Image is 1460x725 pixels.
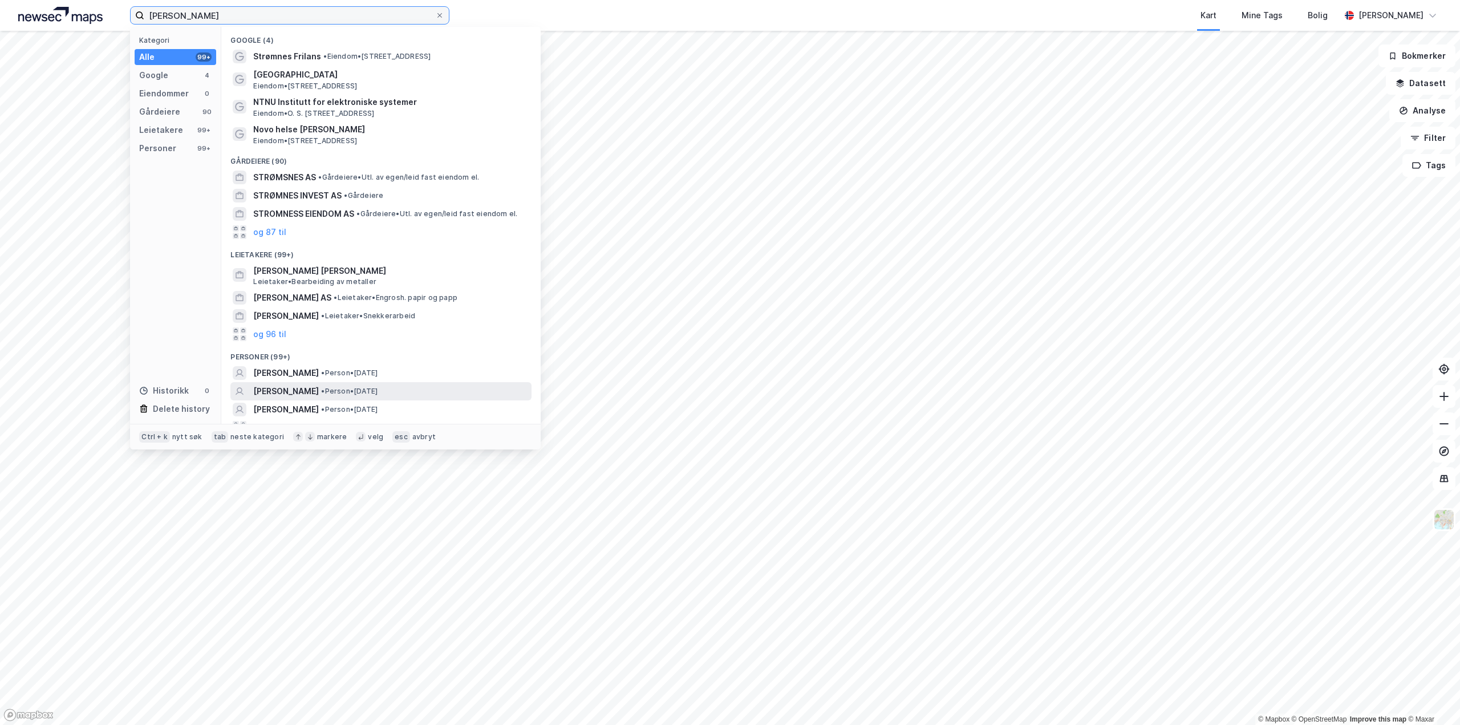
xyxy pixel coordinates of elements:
[318,173,322,181] span: •
[321,387,378,396] span: Person • [DATE]
[323,52,327,60] span: •
[253,384,319,398] span: [PERSON_NAME]
[334,293,337,302] span: •
[139,105,180,119] div: Gårdeiere
[321,387,325,395] span: •
[221,343,541,364] div: Personer (99+)
[196,144,212,153] div: 99+
[253,291,331,305] span: [PERSON_NAME] AS
[139,123,183,137] div: Leietakere
[139,384,189,398] div: Historikk
[392,431,410,443] div: esc
[1401,127,1455,149] button: Filter
[196,52,212,62] div: 99+
[368,432,383,442] div: velg
[321,405,325,414] span: •
[230,432,284,442] div: neste kategori
[1389,99,1455,122] button: Analyse
[344,191,383,200] span: Gårdeiere
[221,27,541,47] div: Google (4)
[221,241,541,262] div: Leietakere (99+)
[172,432,202,442] div: nytt søk
[334,293,457,302] span: Leietaker • Engrosh. papir og papp
[1308,9,1328,22] div: Bolig
[253,171,316,184] span: STRØMSNES AS
[253,366,319,380] span: [PERSON_NAME]
[139,68,168,82] div: Google
[202,89,212,98] div: 0
[202,71,212,80] div: 4
[344,191,347,200] span: •
[202,386,212,395] div: 0
[321,405,378,414] span: Person • [DATE]
[253,109,374,118] span: Eiendom • O. S. [STREET_ADDRESS]
[321,368,325,377] span: •
[139,50,155,64] div: Alle
[253,50,321,63] span: Strømnes Frilans
[139,141,176,155] div: Personer
[1403,670,1460,725] iframe: Chat Widget
[139,87,189,100] div: Eiendommer
[253,327,286,341] button: og 96 til
[3,708,54,722] a: Mapbox homepage
[356,209,517,218] span: Gårdeiere • Utl. av egen/leid fast eiendom el.
[253,82,357,91] span: Eiendom • [STREET_ADDRESS]
[253,68,527,82] span: [GEOGRAPHIC_DATA]
[318,173,479,182] span: Gårdeiere • Utl. av egen/leid fast eiendom el.
[153,402,210,416] div: Delete history
[1386,72,1455,95] button: Datasett
[253,403,319,416] span: [PERSON_NAME]
[253,123,527,136] span: Novo helse [PERSON_NAME]
[202,107,212,116] div: 90
[1292,715,1347,723] a: OpenStreetMap
[253,277,376,286] span: Leietaker • Bearbeiding av metaller
[1378,44,1455,67] button: Bokmerker
[18,7,103,24] img: logo.a4113a55bc3d86da70a041830d287a7e.svg
[139,36,216,44] div: Kategori
[321,311,415,321] span: Leietaker • Snekkerarbeid
[1358,9,1423,22] div: [PERSON_NAME]
[317,432,347,442] div: markere
[144,7,435,24] input: Søk på adresse, matrikkel, gårdeiere, leietakere eller personer
[253,309,319,323] span: [PERSON_NAME]
[139,431,170,443] div: Ctrl + k
[253,189,342,202] span: STRØMNES INVEST AS
[1433,509,1455,530] img: Z
[356,209,360,218] span: •
[321,368,378,378] span: Person • [DATE]
[253,421,286,435] button: og 96 til
[253,207,354,221] span: STROMNESS EIENDOM AS
[196,125,212,135] div: 99+
[1242,9,1283,22] div: Mine Tags
[1402,154,1455,177] button: Tags
[412,432,436,442] div: avbryt
[212,431,229,443] div: tab
[1350,715,1406,723] a: Improve this map
[1403,670,1460,725] div: Kontrollprogram for chat
[1201,9,1216,22] div: Kart
[253,225,286,239] button: og 87 til
[221,148,541,168] div: Gårdeiere (90)
[253,136,357,145] span: Eiendom • [STREET_ADDRESS]
[253,264,527,278] span: [PERSON_NAME] [PERSON_NAME]
[321,311,325,320] span: •
[323,52,431,61] span: Eiendom • [STREET_ADDRESS]
[253,95,527,109] span: NTNU Institutt for elektroniske systemer
[1258,715,1289,723] a: Mapbox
